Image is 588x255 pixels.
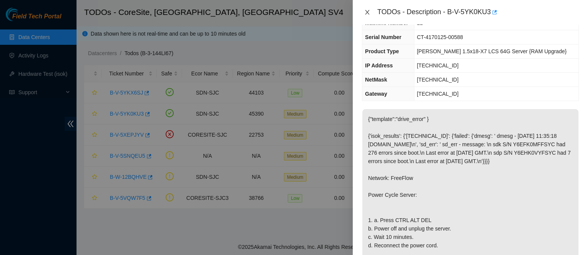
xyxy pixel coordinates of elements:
[417,62,459,69] span: [TECHNICAL_ID]
[364,9,370,15] span: close
[365,77,387,83] span: NetMask
[365,62,393,69] span: IP Address
[417,91,459,97] span: [TECHNICAL_ID]
[417,34,463,40] span: CT-4170125-00588
[417,48,567,54] span: [PERSON_NAME] 1.5x18-X7 LCS 64G Server {RAM Upgrade}
[365,48,399,54] span: Product Type
[417,77,459,83] span: [TECHNICAL_ID]
[362,9,373,16] button: Close
[365,34,401,40] span: Serial Number
[377,6,579,18] div: TODOs - Description - B-V-5YK0KU3
[365,91,387,97] span: Gateway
